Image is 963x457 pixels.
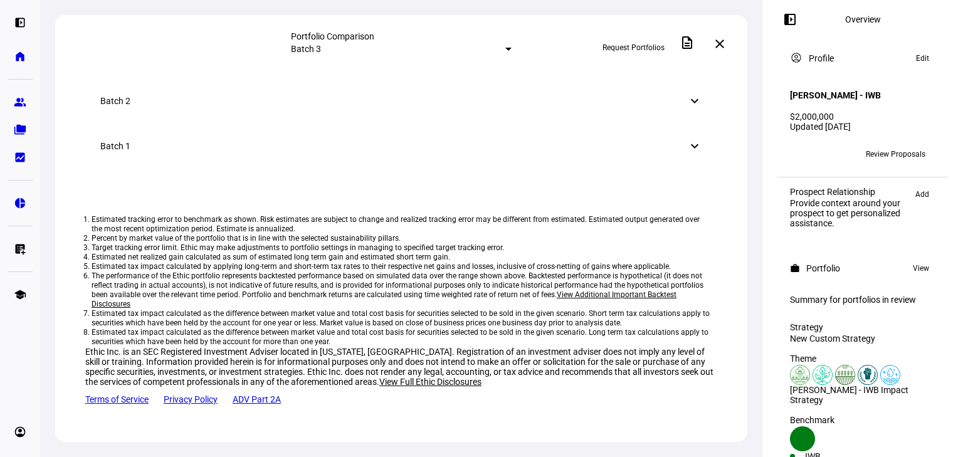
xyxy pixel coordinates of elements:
[100,141,130,151] div: Batch 1
[8,90,33,115] a: group
[92,290,676,308] span: View Additional Important Backtest Disclosures
[712,36,727,51] mat-icon: close
[8,117,33,142] a: folder_copy
[8,145,33,170] a: bid_landscape
[85,347,717,387] div: Ethic Inc. is an SEC Registered Investment Adviser located in [US_STATE], [GEOGRAPHIC_DATA]. Regi...
[790,51,935,66] eth-panel-overview-card-header: Profile
[866,144,925,164] span: Review Proposals
[603,38,665,58] span: Request Portfolios
[291,31,512,41] div: Portfolio Comparison
[85,394,149,404] a: Terms of Service
[915,187,929,202] span: Add
[687,93,702,108] mat-icon: keyboard_arrow_down
[913,261,929,276] span: View
[92,328,711,347] li: Estimated tax impact calculated as the difference between market value and total cost basis for s...
[796,150,805,159] span: JC
[782,12,797,27] mat-icon: left_panel_open
[790,261,935,276] eth-panel-overview-card-header: Portfolio
[790,51,802,64] mat-icon: account_circle
[880,365,900,385] img: cleanWater.colored.svg
[680,35,695,50] mat-icon: description
[14,96,26,108] eth-mat-symbol: group
[790,263,800,273] mat-icon: work
[14,288,26,301] eth-mat-symbol: school
[910,51,935,66] button: Edit
[92,271,711,309] li: The performance of the Ethic portfolio represents backtested performance based on simulated data ...
[790,322,935,332] div: Strategy
[92,253,711,262] li: Estimated net realized gain calculated as sum of estimated long term gain and estimated short ter...
[92,215,711,234] li: Estimated tracking error to benchmark as shown. Risk estimates are subject to change and realized...
[14,243,26,255] eth-mat-symbol: list_alt_add
[14,426,26,438] eth-mat-symbol: account_circle
[14,50,26,63] eth-mat-symbol: home
[809,53,834,63] div: Profile
[8,191,33,216] a: pie_chart
[806,263,840,273] div: Portfolio
[909,187,935,202] button: Add
[92,234,711,243] li: Percent by market value of the portfolio that is in line with the selected sustainability pillars.
[92,243,711,253] li: Target tracking error limit. Ethic may make adjustments to portfolio settings in managing to spec...
[14,197,26,209] eth-mat-symbol: pie_chart
[14,16,26,29] eth-mat-symbol: left_panel_open
[8,44,33,69] a: home
[92,309,711,328] li: Estimated tax impact calculated as the difference between market value and total cost basis for s...
[790,365,810,385] img: deforestation.colored.svg
[233,394,281,404] a: ADV Part 2A
[790,122,935,132] div: Updated [DATE]
[790,90,881,100] h4: [PERSON_NAME] - IWB
[790,354,935,364] div: Theme
[291,44,321,54] mat-select-trigger: Batch 3
[687,139,702,154] mat-icon: keyboard_arrow_down
[790,295,935,305] div: Summary for portfolios in review
[845,14,881,24] div: Overview
[790,198,909,228] div: Provide context around your prospect to get personalized assistance.
[14,151,26,164] eth-mat-symbol: bid_landscape
[916,51,929,66] span: Edit
[164,394,218,404] a: Privacy Policy
[100,96,130,106] div: Batch 2
[856,144,935,164] button: Review Proposals
[835,365,855,385] img: sustainableAgriculture.colored.svg
[790,112,935,122] div: $2,000,000
[790,385,935,405] div: [PERSON_NAME] - IWB Impact Strategy
[92,262,711,271] li: Estimated tax impact calculated by applying long-term and short-term tax rates to their respectiv...
[813,365,833,385] img: climateChange.colored.svg
[907,261,935,276] button: View
[790,187,909,197] div: Prospect Relationship
[790,334,935,344] div: New Custom Strategy
[14,123,26,136] eth-mat-symbol: folder_copy
[790,415,935,425] div: Benchmark
[858,365,878,385] img: racialJustice.colored.svg
[592,38,675,58] button: Request Portfolios
[379,377,481,387] span: View Full Ethic Disclosures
